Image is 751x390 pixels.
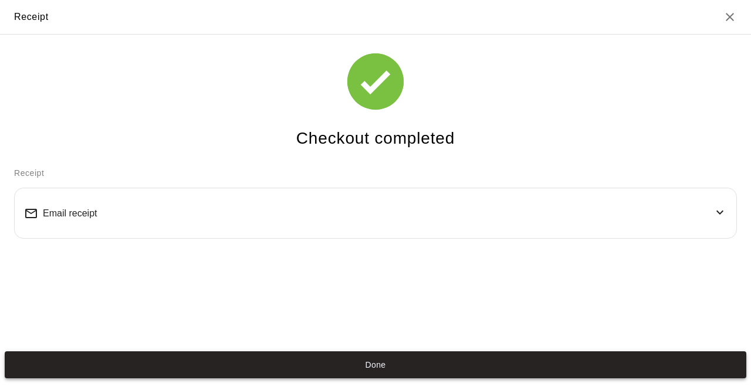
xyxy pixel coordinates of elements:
[723,10,737,24] button: Close
[14,167,737,179] p: Receipt
[5,351,746,379] button: Done
[14,9,49,25] div: Receipt
[296,128,455,149] h4: Checkout completed
[43,208,97,219] span: Email receipt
